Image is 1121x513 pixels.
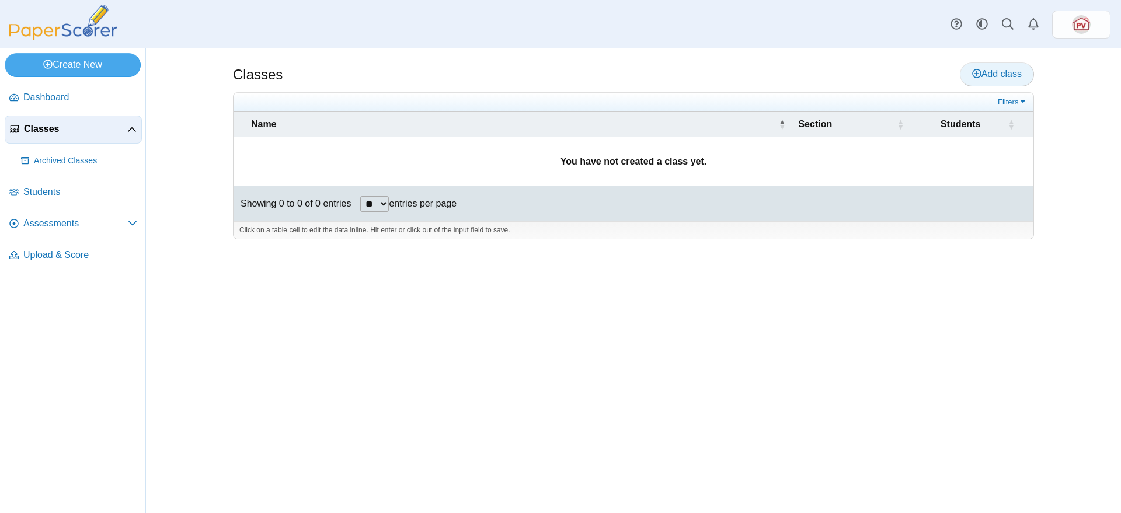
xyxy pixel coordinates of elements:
[1021,12,1046,37] a: Alerts
[778,112,785,137] span: Name : Activate to invert sorting
[23,186,137,198] span: Students
[16,147,142,175] a: Archived Classes
[5,32,121,42] a: PaperScorer
[972,69,1022,79] span: Add class
[941,119,980,129] span: Students
[5,53,141,76] a: Create New
[897,112,904,137] span: Section : Activate to sort
[995,96,1031,108] a: Filters
[960,62,1034,86] a: Add class
[234,221,1033,239] div: Click on a table cell to edit the data inline. Hit enter or click out of the input field to save.
[23,91,137,104] span: Dashboard
[5,242,142,270] a: Upload & Score
[798,119,832,129] span: Section
[5,179,142,207] a: Students
[251,119,277,129] span: Name
[5,116,142,144] a: Classes
[1008,112,1015,137] span: Students : Activate to sort
[5,84,142,112] a: Dashboard
[234,186,351,221] div: Showing 0 to 0 of 0 entries
[24,123,127,135] span: Classes
[1072,15,1091,34] img: ps.2dGqZ33xQFlRBWZu
[23,217,128,230] span: Assessments
[23,249,137,261] span: Upload & Score
[1072,15,1091,34] span: Tim Peevyhouse
[34,155,137,167] span: Archived Classes
[233,65,283,85] h1: Classes
[5,5,121,40] img: PaperScorer
[389,198,457,208] label: entries per page
[560,156,706,166] b: You have not created a class yet.
[5,210,142,238] a: Assessments
[1052,11,1110,39] a: ps.2dGqZ33xQFlRBWZu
